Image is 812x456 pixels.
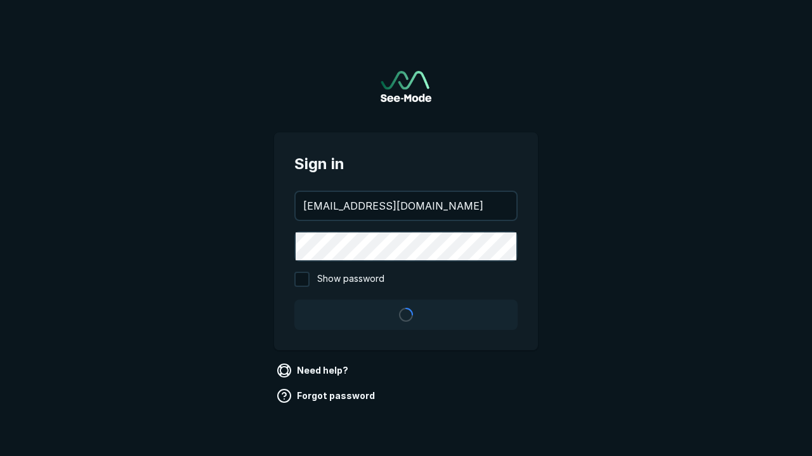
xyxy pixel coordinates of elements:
span: Sign in [294,153,518,175]
a: Go to sign in [381,71,431,102]
input: your@email.com [296,192,516,220]
img: See-Mode Logo [381,71,431,102]
a: Forgot password [274,386,380,406]
span: Show password [317,272,384,287]
a: Need help? [274,360,353,381]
